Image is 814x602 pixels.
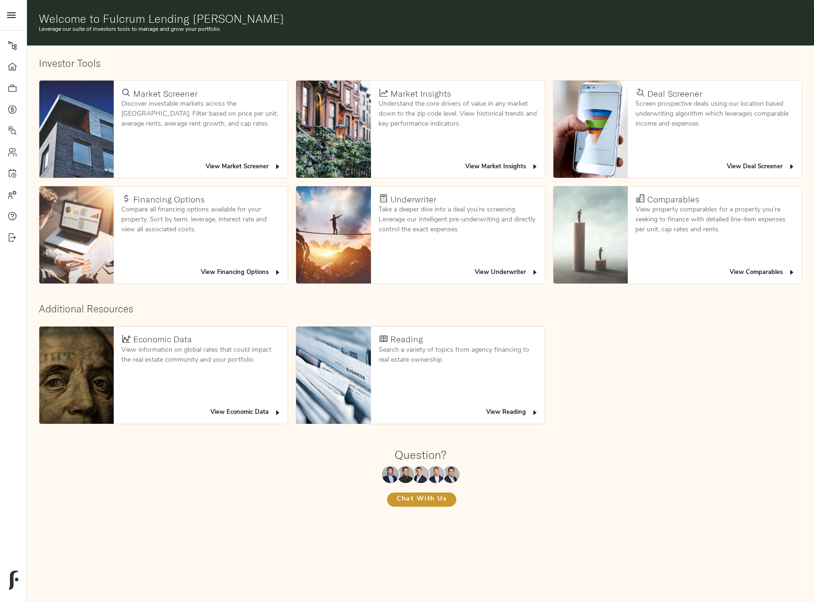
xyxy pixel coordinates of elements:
button: View Financing Options [199,265,284,280]
button: View Market Insights [463,160,541,174]
img: Richard Le [427,466,444,483]
span: View Financing Options [201,267,281,278]
img: Maxwell Wu [382,466,399,483]
p: Understand the core drivers of value in any market down to the zip code level. View historical tr... [379,99,537,129]
span: View Comparables [730,267,796,278]
img: Financing Options [39,186,114,283]
h1: Welcome to Fulcrum Lending [PERSON_NAME] [39,12,802,25]
p: Leverage our suite of investors tools to manage and grow your portfolio. [39,25,802,34]
h1: Question? [395,448,446,461]
p: Take a deeper dive into a deal you’re screening. Leverage our intelligent pre-underwriting and di... [379,205,537,235]
h4: Comparables [647,194,699,205]
span: View Market Screener [206,162,281,173]
button: View Market Screener [203,160,284,174]
img: Deal Screener [553,81,628,178]
button: View Deal Screener [724,160,798,174]
img: Zach Frizzera [412,466,429,483]
span: View Market Insights [465,162,539,173]
p: View property comparables for a property you’re seeking to finance with detailed line-item expens... [635,205,794,235]
img: Comparables [553,186,628,283]
h4: Reading [390,334,423,345]
button: View Comparables [727,265,798,280]
button: View Underwriter [472,265,541,280]
span: View Economic Data [210,407,281,418]
p: Screen prospective deals using our location based underwriting algorithm which leverages comparab... [635,99,794,129]
span: Chat With Us [397,493,447,505]
button: View Reading [484,405,541,420]
span: View Reading [486,407,539,418]
h2: Additional Resources [39,303,802,315]
span: View Underwriter [475,267,539,278]
h4: Market Screener [133,89,198,99]
p: Discover investable markets across the [GEOGRAPHIC_DATA]. Filter based on price per unit, average... [121,99,280,129]
p: Compare all financing options available for your property. Sort by term, leverage, interest rate ... [121,205,280,235]
h4: Economic Data [133,334,192,345]
img: Justin Stamp [443,466,460,483]
img: Underwriter [296,186,371,283]
img: Kenneth Mendonça [397,466,414,483]
img: Market Screener [39,81,114,178]
span: View Deal Screener [727,162,796,173]
img: Economic Data [39,327,114,424]
h4: Underwriter [390,194,436,205]
button: Chat With Us [387,493,456,507]
p: View information on global rates that could impact the real estate community and your portfolio. [121,345,280,365]
h4: Market Insights [390,89,451,99]
p: Search a variety of topics from agency financing to real estate ownership. [379,345,537,365]
h4: Financing Options [133,194,205,205]
img: Market Insights [296,81,371,178]
h4: Deal Screener [647,89,702,99]
img: Reading [296,327,371,424]
h2: Investor Tools [39,57,802,69]
button: View Economic Data [208,405,284,420]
